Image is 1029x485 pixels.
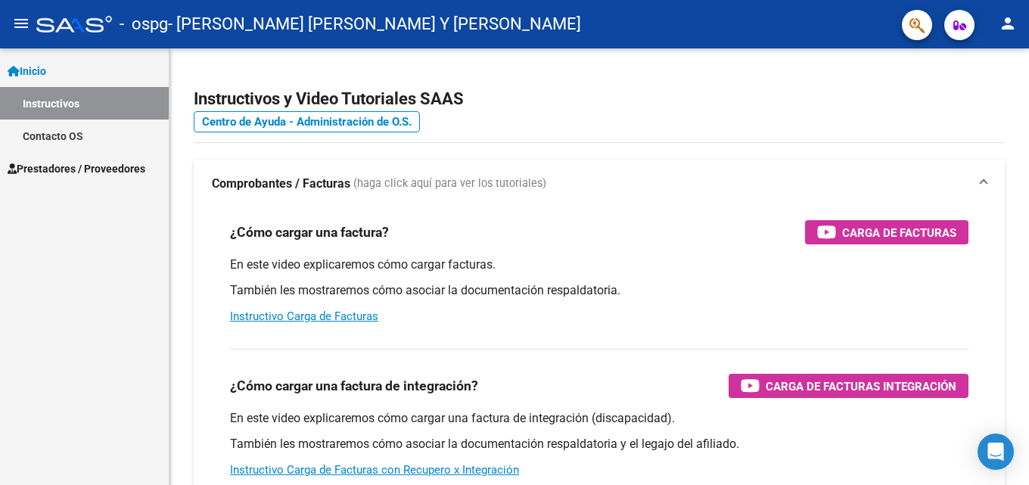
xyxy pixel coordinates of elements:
[230,463,519,477] a: Instructivo Carga de Facturas con Recupero x Integración
[194,160,1005,208] mat-expansion-panel-header: Comprobantes / Facturas (haga click aquí para ver los tutoriales)
[842,223,956,242] span: Carga de Facturas
[766,377,956,396] span: Carga de Facturas Integración
[729,374,968,398] button: Carga de Facturas Integración
[353,176,546,192] span: (haga click aquí para ver los tutoriales)
[8,160,145,177] span: Prestadores / Proveedores
[230,436,968,452] p: También les mostraremos cómo asociar la documentación respaldatoria y el legajo del afiliado.
[194,111,420,132] a: Centro de Ayuda - Administración de O.S.
[168,8,581,41] span: - [PERSON_NAME] [PERSON_NAME] Y [PERSON_NAME]
[805,220,968,244] button: Carga de Facturas
[8,63,46,79] span: Inicio
[194,85,1005,113] h2: Instructivos y Video Tutoriales SAAS
[230,375,478,396] h3: ¿Cómo cargar una factura de integración?
[230,256,968,273] p: En este video explicaremos cómo cargar facturas.
[230,309,378,323] a: Instructivo Carga de Facturas
[212,176,350,192] strong: Comprobantes / Facturas
[120,8,168,41] span: - ospg
[12,14,30,33] mat-icon: menu
[230,222,389,243] h3: ¿Cómo cargar una factura?
[999,14,1017,33] mat-icon: person
[230,282,968,299] p: También les mostraremos cómo asociar la documentación respaldatoria.
[230,410,968,427] p: En este video explicaremos cómo cargar una factura de integración (discapacidad).
[978,434,1014,470] div: Open Intercom Messenger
